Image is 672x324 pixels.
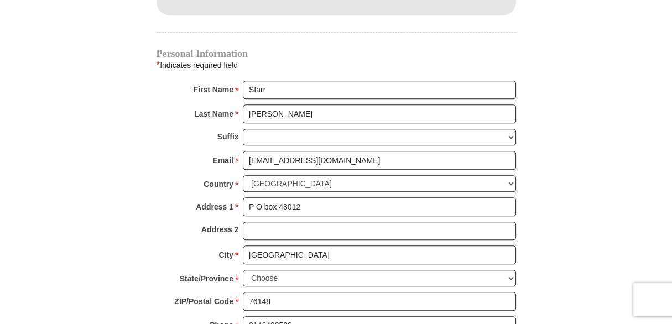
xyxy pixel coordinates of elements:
strong: Address 1 [196,199,233,215]
strong: ZIP/Postal Code [174,294,233,309]
strong: Email [213,153,233,168]
div: Indicates required field [157,58,516,72]
h4: Personal Information [157,49,516,58]
strong: State/Province [180,271,233,286]
strong: Last Name [194,106,233,122]
strong: Country [204,176,233,192]
strong: Address 2 [201,222,239,237]
strong: City [218,247,233,263]
strong: First Name [194,82,233,97]
strong: Suffix [217,129,239,144]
